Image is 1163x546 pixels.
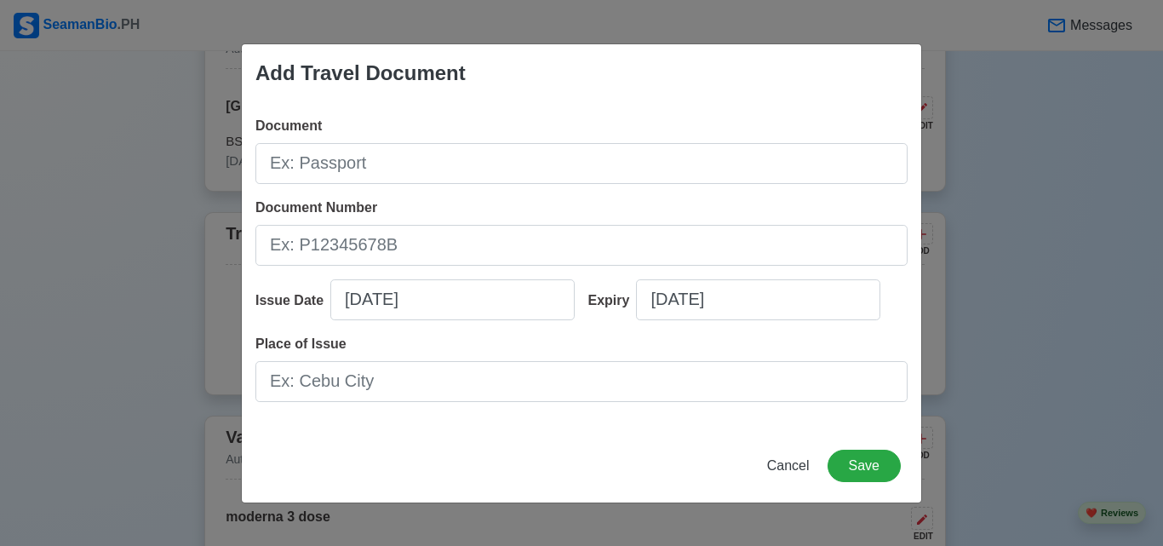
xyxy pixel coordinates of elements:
[255,118,322,133] span: Document
[255,225,908,266] input: Ex: P12345678B
[255,58,466,89] div: Add Travel Document
[255,143,908,184] input: Ex: Passport
[828,450,901,482] button: Save
[756,450,821,482] button: Cancel
[255,290,330,311] div: Issue Date
[255,336,347,351] span: Place of Issue
[255,200,377,215] span: Document Number
[255,361,908,402] input: Ex: Cebu City
[767,458,810,473] span: Cancel
[588,290,637,311] div: Expiry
